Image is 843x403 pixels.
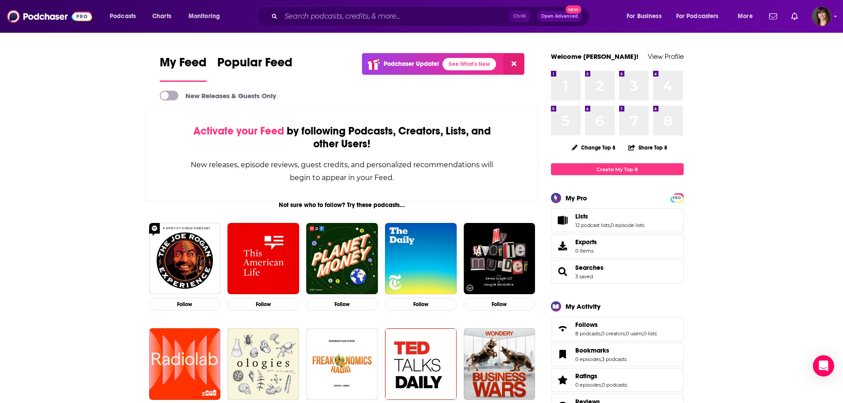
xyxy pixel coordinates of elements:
[566,5,581,14] span: New
[575,222,610,228] a: 12 podcast lists
[554,214,572,226] a: Lists
[554,240,572,252] span: Exports
[648,52,684,61] a: View Profile
[575,264,604,272] span: Searches
[812,7,831,26] span: Logged in as AKChaney
[551,260,684,284] span: Searches
[227,223,299,295] img: This American Life
[160,91,276,100] a: New Releases & Guests Only
[149,223,221,295] a: The Joe Rogan Experience
[551,52,639,61] a: Welcome [PERSON_NAME]!
[575,238,597,246] span: Exports
[551,317,684,341] span: Follows
[384,60,439,68] p: Podchaser Update!
[672,194,682,201] a: PRO
[385,328,457,400] img: TED Talks Daily
[575,356,601,362] a: 0 episodes
[575,212,588,220] span: Lists
[676,10,719,23] span: For Podcasters
[788,9,801,24] a: Show notifications dropdown
[509,11,530,22] span: Ctrl K
[149,298,221,311] button: Follow
[464,328,535,400] img: Business Wars
[602,356,627,362] a: 3 podcasts
[625,330,626,337] span: ,
[7,8,92,25] img: Podchaser - Follow, Share and Rate Podcasts
[566,302,600,311] div: My Activity
[575,212,644,220] a: Lists
[182,9,231,23] button: open menu
[601,382,602,388] span: ,
[766,9,781,24] a: Show notifications dropdown
[627,10,662,23] span: For Business
[575,321,657,329] a: Follows
[160,55,207,75] span: My Feed
[731,9,764,23] button: open menu
[281,9,509,23] input: Search podcasts, credits, & more...
[812,7,831,26] img: User Profile
[628,139,668,156] button: Share Top 8
[566,142,621,153] button: Change Top 8
[554,322,572,335] a: Follows
[611,222,644,228] a: 0 episode lists
[812,7,831,26] button: Show profile menu
[575,321,598,329] span: Follows
[541,14,578,19] span: Open Advanced
[620,9,673,23] button: open menu
[537,11,582,22] button: Open AdvancedNew
[575,382,601,388] a: 0 episodes
[643,330,643,337] span: ,
[443,58,496,70] a: See What's New
[813,355,834,376] div: Open Intercom Messenger
[610,222,611,228] span: ,
[551,234,684,258] a: Exports
[306,223,378,295] img: Planet Money
[104,9,147,23] button: open menu
[385,223,457,295] img: The Daily
[551,342,684,366] span: Bookmarks
[146,9,177,23] a: Charts
[227,328,299,400] img: Ologies with Alie Ward
[626,330,643,337] a: 0 users
[575,372,627,380] a: Ratings
[385,298,457,311] button: Follow
[600,330,601,337] span: ,
[190,158,494,184] div: New releases, episode reviews, guest credits, and personalized recommendations will begin to appe...
[306,298,378,311] button: Follow
[464,298,535,311] button: Follow
[217,55,293,82] a: Popular Feed
[227,298,299,311] button: Follow
[575,248,597,254] span: 0 items
[551,208,684,232] span: Lists
[575,372,597,380] span: Ratings
[464,223,535,295] img: My Favorite Murder with Karen Kilgariff and Georgia Hardstark
[554,374,572,386] a: Ratings
[643,330,657,337] a: 0 lists
[554,348,572,361] a: Bookmarks
[160,55,207,82] a: My Feed
[152,10,171,23] span: Charts
[670,9,731,23] button: open menu
[149,328,221,400] img: Radiolab
[190,125,494,150] div: by following Podcasts, Creators, Lists, and other Users!
[551,368,684,392] span: Ratings
[193,124,284,138] span: Activate your Feed
[110,10,136,23] span: Podcasts
[306,328,378,400] img: Freakonomics Radio
[601,356,602,362] span: ,
[575,273,593,280] a: 3 saved
[672,195,682,201] span: PRO
[575,346,609,354] span: Bookmarks
[554,265,572,278] a: Searches
[146,201,539,209] div: Not sure who to follow? Try these podcasts...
